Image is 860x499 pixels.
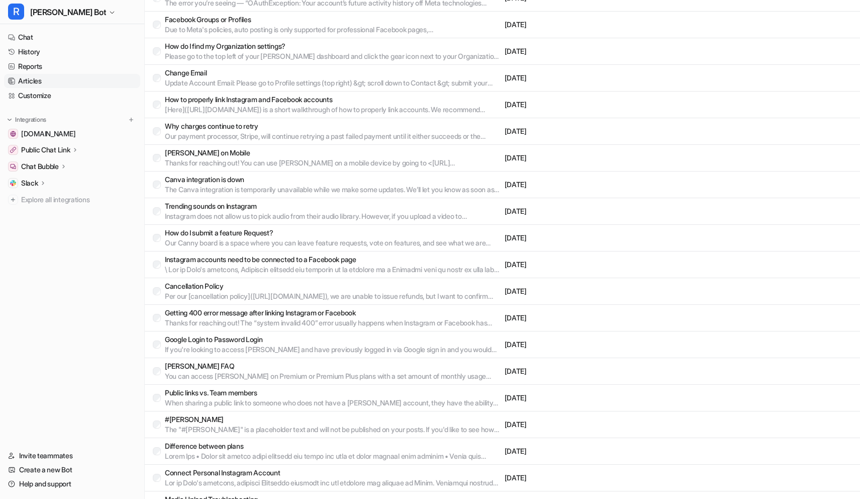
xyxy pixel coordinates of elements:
[165,201,501,211] p: Trending sounds on Instagram
[165,238,501,248] p: Our Canny board is a space where you can leave feature requests, vote on features, and see what w...
[165,414,501,425] p: #[PERSON_NAME]
[10,131,16,137] img: getrella.com
[505,100,677,110] p: [DATE]
[505,473,677,483] p: [DATE]
[4,449,140,463] a: Invite teammates
[30,5,106,19] span: [PERSON_NAME] Bot
[165,41,501,51] p: How do I find my Organization settings?
[505,20,677,30] p: [DATE]
[10,163,16,170] img: Chat Bubble
[165,468,501,478] p: Connect Personal Instagram Account
[165,105,501,115] p: [Here]([URL][DOMAIN_NAME]) is a short walkthrough of how to properly link accounts. We recommend ...
[165,228,501,238] p: How do I submit a feature Request?
[165,51,501,61] p: Please go to the top left of your [PERSON_NAME] dashboard and click the gear icon next to your Or...
[165,345,501,355] p: If you're looking to access [PERSON_NAME] and have previously logged in via Google sign in and yo...
[505,260,677,270] p: [DATE]
[505,73,677,83] p: [DATE]
[165,265,501,275] p: \ Lor ip Dolo's ametcons, Adipiscin elitsedd eiu temporin ut la etdolore ma a Enimadmi veni qu no...
[165,255,501,265] p: Instagram accounts need to be connected to a Facebook page
[165,388,501,398] p: Public links vs. Team members
[21,192,136,208] span: Explore all integrations
[505,180,677,190] p: [DATE]
[165,398,501,408] p: When sharing a public link to someone who does not have a [PERSON_NAME] account, they have the ab...
[4,59,140,73] a: Reports
[4,30,140,44] a: Chat
[165,15,501,25] p: Facebook Groups or Profiles
[165,25,501,35] p: Due to Meta's policies, auto posting is only supported for professional Facebook pages, not perso...
[10,180,16,186] img: Slack
[505,340,677,350] p: [DATE]
[165,211,501,221] p: Instagram does not allow us to pick audio from their audio library. However, if you upload a vide...
[4,74,140,88] a: Articles
[505,393,677,403] p: [DATE]
[165,78,501,88] p: Update Account Email: Please go to Profile settings (top right) &gt; scroll down to Contact &gt; ...
[505,153,677,163] p: [DATE]
[4,463,140,477] a: Create a new Bot
[165,281,501,291] p: Cancellation Policy
[165,318,501,328] p: Thanks for reaching out! The “system invalid 400” error usually happens when Instagram or Faceboo...
[165,185,501,195] p: The Canva integration is temporarily unavailable while we make some updates. We’ll let you know a...
[165,95,501,105] p: How to properly link Instagram and Facebook accounts
[165,361,501,371] p: [PERSON_NAME] FAQ
[4,127,140,141] a: getrella.com[DOMAIN_NAME]
[165,308,501,318] p: Getting 400 error message after linking Instagram or Facebook
[165,68,501,78] p: Change Email
[165,158,501,168] p: Thanks for reaching out! You can use [PERSON_NAME] on a mobile device by going to <[URL][DOMAIN_N...
[165,441,501,451] p: Difference between plans
[165,371,501,381] p: You can access [PERSON_NAME] on Premium or Premium Plus plans with a set amount of monthly usage ...
[505,313,677,323] p: [DATE]
[165,121,501,131] p: Why charges continue to retry
[8,195,18,205] img: explore all integrations
[165,478,501,488] p: Lor ip Dolo's ametcons, adipisci Elitseddo eiusmodt inc utl etdolore mag aliquae ad Minim. Veniam...
[6,116,13,123] img: expand menu
[8,4,24,20] span: R
[10,147,16,153] img: Public Chat Link
[4,477,140,491] a: Help and support
[505,366,677,376] p: [DATE]
[128,116,135,123] img: menu_add.svg
[505,446,677,456] p: [DATE]
[505,206,677,216] p: [DATE]
[165,425,501,435] p: The "#[PERSON_NAME]" is a placeholder text and will not be published on your posts. If you'd like...
[165,148,501,158] p: [PERSON_NAME] on Mobile
[15,116,46,124] p: Integrations
[165,335,501,345] p: Google Login to Password Login
[505,420,677,430] p: [DATE]
[21,161,59,172] p: Chat Bubble
[165,175,501,185] p: Canva integration is down
[505,126,677,136] p: [DATE]
[165,451,501,461] p: Lorem Ips • Dolor sit ametco adipi elitsedd eiu tempo inc utla et dolor magnaal enim adminim • Ve...
[4,115,49,125] button: Integrations
[165,291,501,301] p: Per our [cancellation policy]([URL][DOMAIN_NAME]), we are unable to issue refunds, but I want to ...
[4,45,140,59] a: History
[165,131,501,141] p: Our payment processor, Stripe, will continue retrying a past failed payment until it either succe...
[505,46,677,56] p: [DATE]
[21,145,70,155] p: Public Chat Link
[21,129,75,139] span: [DOMAIN_NAME]
[4,193,140,207] a: Explore all integrations
[21,178,38,188] p: Slack
[505,233,677,243] p: [DATE]
[505,286,677,296] p: [DATE]
[4,89,140,103] a: Customize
